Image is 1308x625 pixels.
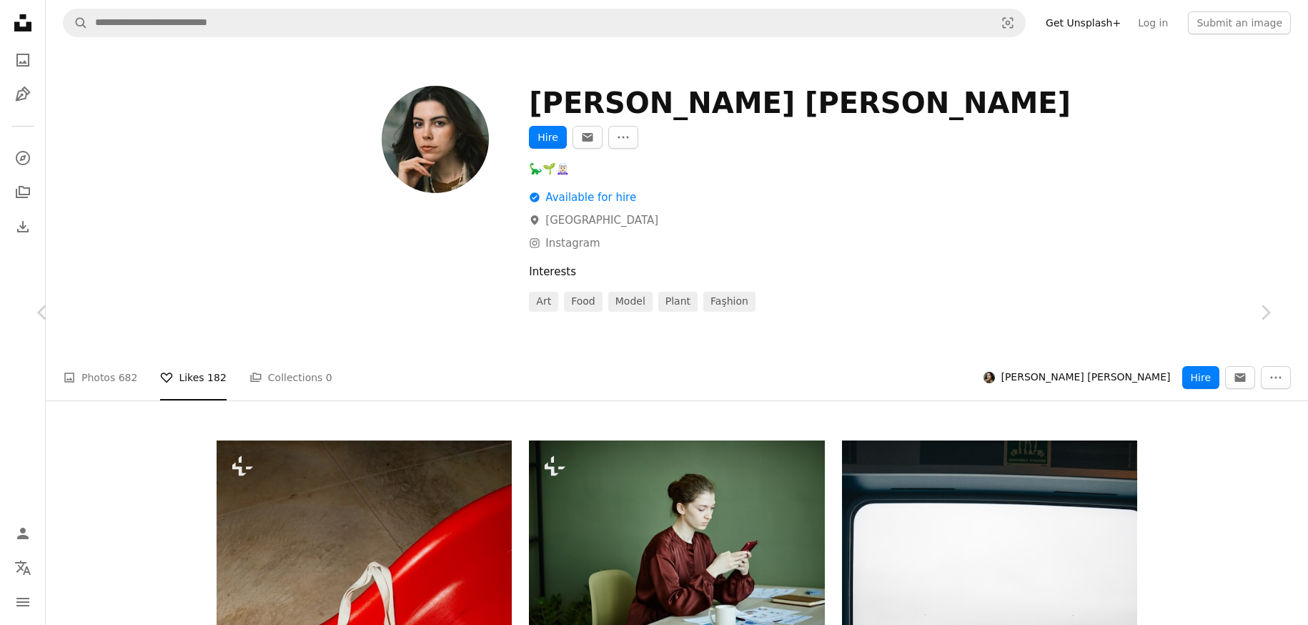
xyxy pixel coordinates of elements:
button: More Actions [608,126,638,149]
button: Hire [529,126,566,149]
button: More Actions [1261,366,1291,389]
a: art [529,292,558,312]
a: Illustrations [9,80,37,109]
button: Message Nina Zeynep [1225,366,1255,389]
a: Faşhion [703,292,755,312]
button: Visual search [991,9,1025,36]
div: 🦕🌱🧝🏻‍♀️ [529,160,954,177]
button: Menu [9,588,37,616]
a: Get Unsplash+ [1037,11,1129,34]
a: plant [658,292,698,312]
a: food [564,292,603,312]
div: [PERSON_NAME] [PERSON_NAME] [529,86,1071,120]
a: Model [608,292,653,312]
a: Collections [9,178,37,207]
a: [GEOGRAPHIC_DATA] [529,214,658,227]
a: Explore [9,144,37,172]
div: Available for hire [529,189,636,206]
button: Search Unsplash [64,9,88,36]
button: Message Nina Zeynep [573,126,603,149]
a: Photos 682 [63,355,137,400]
a: Collections 0 [249,355,332,400]
a: Young woman sitting at table with documents and typing message on her mobile phone, she working a... [529,532,824,545]
span: [PERSON_NAME] [PERSON_NAME] [1001,370,1170,385]
button: Hire [1182,366,1219,389]
button: Language [9,553,37,582]
a: Log in [1129,11,1176,34]
a: Download History [9,212,37,241]
div: Interests [529,263,1137,280]
a: Log in / Sign up [9,519,37,548]
span: 0 [326,370,332,385]
button: Submit an image [1188,11,1291,34]
img: Avatar of user Nina Zeynep Güler [984,372,995,383]
img: Avatar of user Nina Zeynep Güler [382,86,489,193]
a: Photos [9,46,37,74]
a: Next [1222,244,1308,381]
span: 682 [119,370,138,385]
form: Find visuals sitewide [63,9,1026,37]
a: Instagram [529,237,600,250]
